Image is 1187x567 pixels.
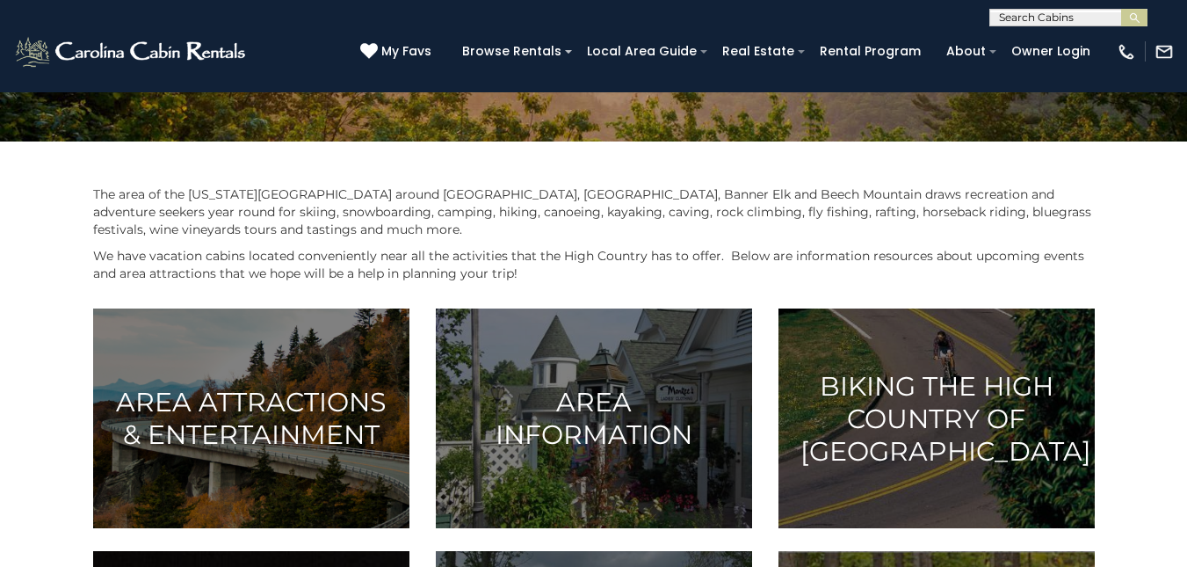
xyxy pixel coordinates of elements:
[1117,42,1136,62] img: phone-regular-white.png
[800,370,1073,468] h3: Biking the High Country of [GEOGRAPHIC_DATA]
[436,309,752,528] a: Area Information
[458,386,730,451] h3: Area Information
[360,42,436,62] a: My Favs
[93,185,1095,238] p: The area of the [US_STATE][GEOGRAPHIC_DATA] around [GEOGRAPHIC_DATA], [GEOGRAPHIC_DATA], Banner E...
[1002,38,1099,65] a: Owner Login
[1154,42,1174,62] img: mail-regular-white.png
[13,34,250,69] img: White-1-2.png
[811,38,930,65] a: Rental Program
[578,38,706,65] a: Local Area Guide
[937,38,995,65] a: About
[778,309,1095,528] a: Biking the High Country of [GEOGRAPHIC_DATA]
[381,42,431,61] span: My Favs
[115,386,387,451] h3: Area Attractions & Entertainment
[713,38,803,65] a: Real Estate
[93,247,1095,282] p: We have vacation cabins located conveniently near all the activities that the High Country has to...
[453,38,570,65] a: Browse Rentals
[93,309,409,528] a: Area Attractions & Entertainment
